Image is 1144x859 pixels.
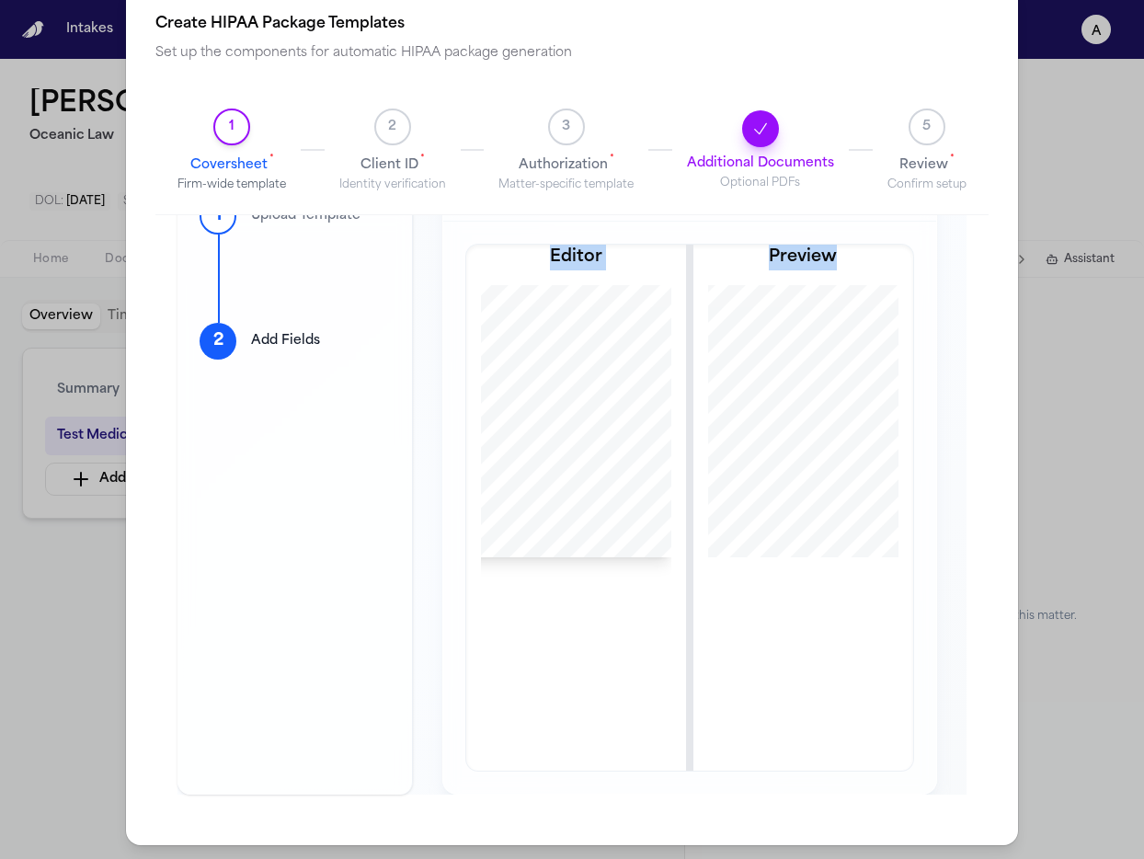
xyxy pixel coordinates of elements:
span: 1 [229,118,235,136]
button: 3Authorization*Matter-specific template [499,109,635,192]
span: Additional Documents [687,155,834,173]
span: Confirm setup [887,178,967,192]
button: 2Client ID*Identity verification [339,109,446,192]
button: 5Review*Confirm setup [887,109,967,192]
span: 2 [388,118,396,136]
div: 2Add Fields [200,323,390,360]
span: Authorization [519,153,614,175]
button: Additional DocumentsOptional PDFs [687,110,834,190]
div: 2 [200,323,236,360]
span: Optional PDFs [721,177,801,190]
span: Firm-wide template [177,178,286,192]
p: Add Fields [251,332,320,350]
button: 1Coversheet*Firm-wide template [177,109,286,192]
span: Coversheet [190,153,274,175]
div: 1Upload Template [200,198,390,235]
span: 5 [922,118,931,136]
p: Upload Template [251,207,360,225]
div: 1 [200,198,236,235]
span: Review [899,153,955,175]
span: Matter-specific template [499,178,635,192]
nav: Progress [177,109,967,192]
h2: Preview [693,245,913,270]
span: Identity verification [339,178,446,192]
h2: Create HIPAA Package Templates [155,13,989,35]
span: 3 [563,118,571,136]
p: Set up the components for automatic HIPAA package generation [155,42,989,64]
h2: Editor [466,245,686,270]
span: Client ID [360,153,425,175]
